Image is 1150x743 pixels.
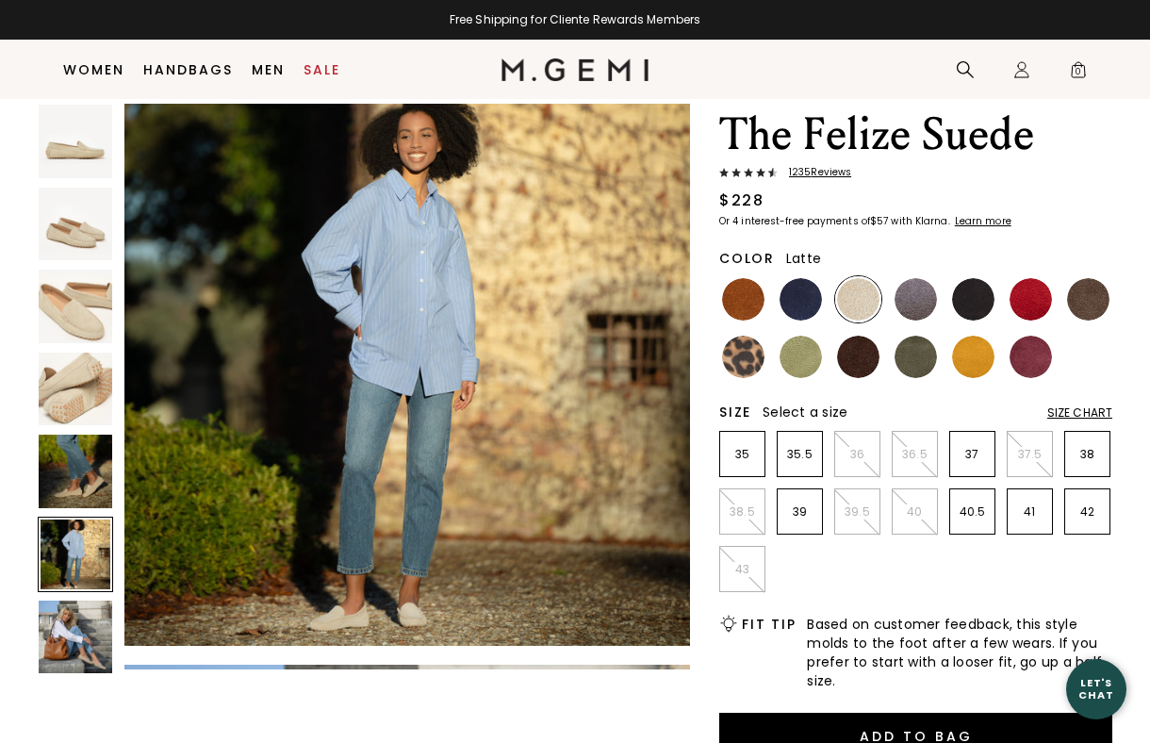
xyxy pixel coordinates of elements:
[719,190,764,212] div: $228
[955,214,1011,228] klarna-placement-style-cta: Learn more
[786,249,821,268] span: Latte
[39,353,112,426] img: The Felize Suede
[304,62,340,77] a: Sale
[895,336,937,378] img: Olive
[722,278,764,321] img: Saddle
[891,214,952,228] klarna-placement-style-body: with Klarna
[1010,278,1052,321] img: Sunset Red
[720,504,764,520] p: 38.5
[835,447,879,462] p: 36
[870,214,888,228] klarna-placement-style-amount: $57
[721,85,1112,99] div: Our Most-Loved Moccasin
[722,336,764,378] img: Leopard Print
[763,403,847,421] span: Select a size
[720,562,764,577] p: 43
[720,447,764,462] p: 35
[1010,336,1052,378] img: Burgundy
[893,447,937,462] p: 36.5
[950,447,994,462] p: 37
[837,278,879,321] img: Latte
[124,80,690,646] img: The Felize Suede
[719,405,751,420] h2: Size
[719,251,775,266] h2: Color
[63,62,124,77] a: Women
[893,504,937,520] p: 40
[778,504,822,520] p: 39
[950,504,994,520] p: 40.5
[1065,447,1109,462] p: 38
[1069,64,1088,83] span: 0
[837,336,879,378] img: Chocolate
[742,617,796,632] h2: Fit Tip
[835,504,879,520] p: 39.5
[1065,504,1109,520] p: 42
[252,62,285,77] a: Men
[1008,504,1052,520] p: 41
[780,336,822,378] img: Pistachio
[953,216,1011,227] a: Learn more
[143,62,233,77] a: Handbags
[952,278,994,321] img: Black
[1067,278,1109,321] img: Mushroom
[952,336,994,378] img: Sunflower
[39,435,112,508] img: The Felize Suede
[778,447,822,462] p: 35.5
[1066,677,1126,701] div: Let's Chat
[1008,447,1052,462] p: 37.5
[39,270,112,343] img: The Felize Suede
[780,278,822,321] img: Midnight Blue
[39,188,112,261] img: The Felize Suede
[719,214,870,228] klarna-placement-style-body: Or 4 interest-free payments of
[501,58,649,81] img: M.Gemi
[895,278,937,321] img: Gray
[39,601,112,674] img: The Felize Suede
[778,167,851,178] span: 1235 Review s
[719,167,1112,182] a: 1235Reviews
[39,105,112,178] img: The Felize Suede
[807,615,1112,690] span: Based on customer feedback, this style molds to the foot after a few wears. If you prefer to star...
[719,108,1112,161] h1: The Felize Suede
[1047,405,1112,421] div: Size Chart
